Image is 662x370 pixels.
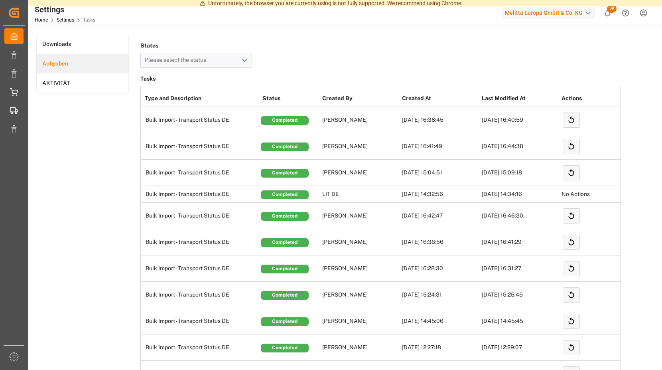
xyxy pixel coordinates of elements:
a: Downloads [37,34,128,54]
div: Completed [261,344,309,352]
td: [DATE] 16:46:30 [480,203,560,229]
span: 39 [607,5,617,13]
div: Completed [261,212,309,221]
div: Completed [261,265,309,273]
td: [DATE] 15:04:51 [400,160,480,186]
td: Bulk Import - Transport Status DE [141,160,260,186]
div: Completed [261,116,309,125]
a: AKTIVITÄT [37,73,128,93]
td: Bulk Import - Transport Status DE [141,107,260,133]
div: Completed [261,238,309,247]
td: Bulk Import - Transport Status DE [141,229,260,255]
div: Completed [261,190,309,199]
td: [DATE] 16:38:45 [400,107,480,133]
td: [PERSON_NAME] [320,107,400,133]
td: [DATE] 14:34:16 [480,186,560,203]
span: Please select the status [145,57,210,63]
div: Completed [261,291,309,300]
td: [DATE] 14:32:56 [400,186,480,203]
td: [DATE] 16:36:56 [400,229,480,255]
td: Bulk Import - Transport Status DE [141,334,260,361]
th: Status [260,90,320,107]
td: Bulk Import - Transport Status DE [141,186,260,203]
td: [DATE] 16:28:30 [400,255,480,282]
td: [PERSON_NAME] [320,255,400,282]
div: Settings [35,4,95,16]
td: [DATE] 16:41:49 [400,133,480,160]
td: [PERSON_NAME] [320,334,400,361]
th: Last Modified At [480,90,560,107]
h3: Tasks [140,73,621,85]
div: Completed [261,317,309,326]
td: Bulk Import - Transport Status DE [141,133,260,160]
a: Settings [57,17,74,23]
td: [PERSON_NAME] [320,308,400,334]
td: [DATE] 12:27:18 [400,334,480,361]
td: [PERSON_NAME] [320,133,400,160]
a: Home [35,17,48,23]
button: Melitta Europa GmbH & Co. KG [502,5,599,20]
button: show 39 new notifications [599,4,617,22]
td: [DATE] 16:31:27 [480,255,560,282]
h4: Status [140,40,252,51]
td: [DATE] 16:40:59 [480,107,560,133]
div: Melitta Europa GmbH & Co. KG [502,7,595,19]
th: Actions [560,90,639,107]
td: [DATE] 15:09:18 [480,160,560,186]
div: Completed [261,142,309,151]
td: [DATE] 16:42:47 [400,203,480,229]
td: Bulk Import - Transport Status DE [141,255,260,282]
td: Bulk Import - Transport Status DE [141,282,260,308]
td: [DATE] 16:44:38 [480,133,560,160]
th: Created At [400,90,480,107]
td: [DATE] 14:45:06 [400,308,480,334]
th: Created By [320,90,400,107]
td: [DATE] 15:24:31 [400,282,480,308]
td: LIT DE [320,186,400,203]
td: [PERSON_NAME] [320,203,400,229]
th: Type and Description [141,90,260,107]
a: Aufgaben [37,54,128,73]
button: open menu [140,53,252,68]
td: [DATE] 14:45:45 [480,308,560,334]
td: [PERSON_NAME] [320,229,400,255]
td: [PERSON_NAME] [320,282,400,308]
td: Bulk Import - Transport Status DE [141,203,260,229]
td: [DATE] 12:29:07 [480,334,560,361]
span: No Actions [562,191,590,197]
td: [PERSON_NAME] [320,160,400,186]
td: [DATE] 16:41:29 [480,229,560,255]
button: Help Center [617,4,634,22]
td: Bulk Import - Transport Status DE [141,308,260,334]
div: Completed [261,169,309,178]
td: [DATE] 15:25:45 [480,282,560,308]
